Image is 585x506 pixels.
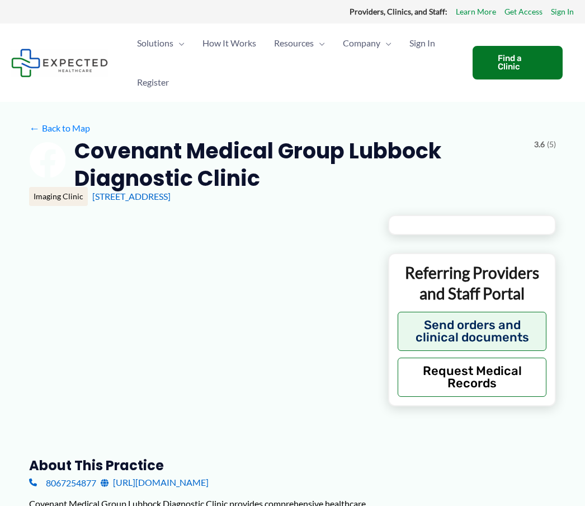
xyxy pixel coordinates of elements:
[29,457,370,474] h3: About this practice
[504,4,542,19] a: Get Access
[194,24,265,63] a: How It Works
[314,24,325,63] span: Menu Toggle
[74,137,525,193] h2: Covenant Medical Group Lubbock Diagnostic Clinic
[551,4,574,19] a: Sign In
[398,358,546,397] button: Request Medical Records
[398,263,546,303] p: Referring Providers and Staff Portal
[128,63,178,102] a: Register
[101,474,209,491] a: [URL][DOMAIN_NAME]
[409,24,435,63] span: Sign In
[473,46,563,79] a: Find a Clinic
[29,187,88,206] div: Imaging Clinic
[29,123,40,133] span: ←
[398,312,546,351] button: Send orders and clinical documents
[456,4,496,19] a: Learn More
[265,24,334,63] a: ResourcesMenu Toggle
[202,24,256,63] span: How It Works
[29,474,96,491] a: 8067254877
[343,24,380,63] span: Company
[11,49,108,77] img: Expected Healthcare Logo - side, dark font, small
[334,24,400,63] a: CompanyMenu Toggle
[547,137,556,152] span: (5)
[92,191,171,202] a: [STREET_ADDRESS]
[29,120,90,137] a: ←Back to Map
[173,24,185,63] span: Menu Toggle
[350,7,447,16] strong: Providers, Clinics, and Staff:
[400,24,444,63] a: Sign In
[137,63,169,102] span: Register
[128,24,461,102] nav: Primary Site Navigation
[128,24,194,63] a: SolutionsMenu Toggle
[274,24,314,63] span: Resources
[380,24,391,63] span: Menu Toggle
[137,24,173,63] span: Solutions
[534,137,545,152] span: 3.6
